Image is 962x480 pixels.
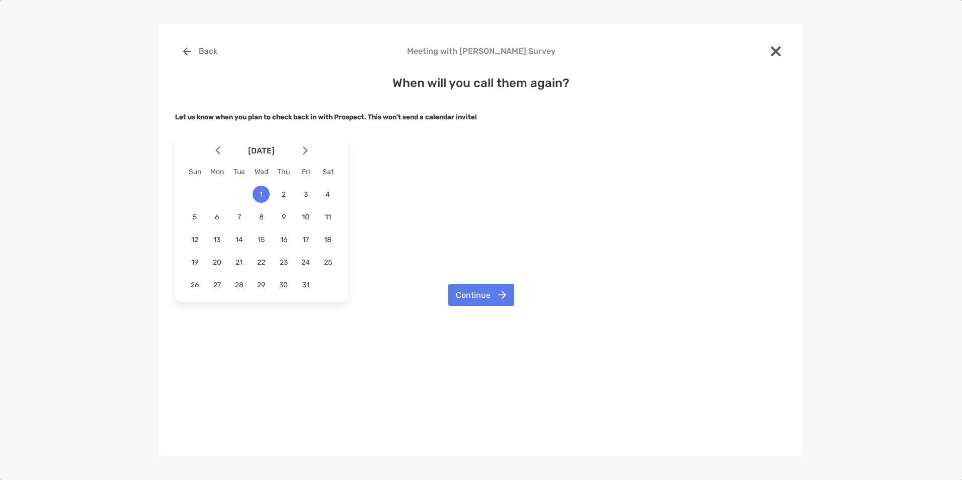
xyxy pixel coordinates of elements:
[319,235,337,244] span: 18
[295,168,317,176] div: Fri
[319,258,337,267] span: 25
[222,146,301,155] span: [DATE]
[771,46,781,56] img: close modal
[208,235,225,244] span: 13
[215,146,220,155] img: Arrow icon
[184,168,206,176] div: Sun
[208,213,225,221] span: 6
[275,190,292,199] span: 2
[498,291,506,299] img: button icon
[275,281,292,289] span: 30
[303,146,308,155] img: Arrow icon
[297,235,314,244] span: 17
[186,281,203,289] span: 26
[230,258,248,267] span: 21
[186,258,203,267] span: 19
[297,281,314,289] span: 31
[175,40,225,62] button: Back
[208,258,225,267] span: 20
[228,168,250,176] div: Tue
[253,213,270,221] span: 8
[186,235,203,244] span: 12
[253,281,270,289] span: 29
[275,235,292,244] span: 16
[250,168,272,176] div: Wed
[253,235,270,244] span: 15
[368,113,477,121] strong: This won't send a calendar invite!
[319,190,337,199] span: 4
[230,281,248,289] span: 28
[297,258,314,267] span: 24
[297,213,314,221] span: 10
[275,258,292,267] span: 23
[175,113,787,121] h5: Let us know when you plan to check back in with Prospect.
[206,168,228,176] div: Mon
[273,168,295,176] div: Thu
[175,46,787,56] h4: Meeting with [PERSON_NAME] Survey
[208,281,225,289] span: 27
[230,213,248,221] span: 7
[297,190,314,199] span: 3
[253,190,270,199] span: 1
[183,47,191,55] img: button icon
[317,168,339,176] div: Sat
[230,235,248,244] span: 14
[186,213,203,221] span: 5
[319,213,337,221] span: 11
[253,258,270,267] span: 22
[448,284,514,306] button: Continue
[275,213,292,221] span: 9
[175,76,787,90] h4: When will you call them again?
